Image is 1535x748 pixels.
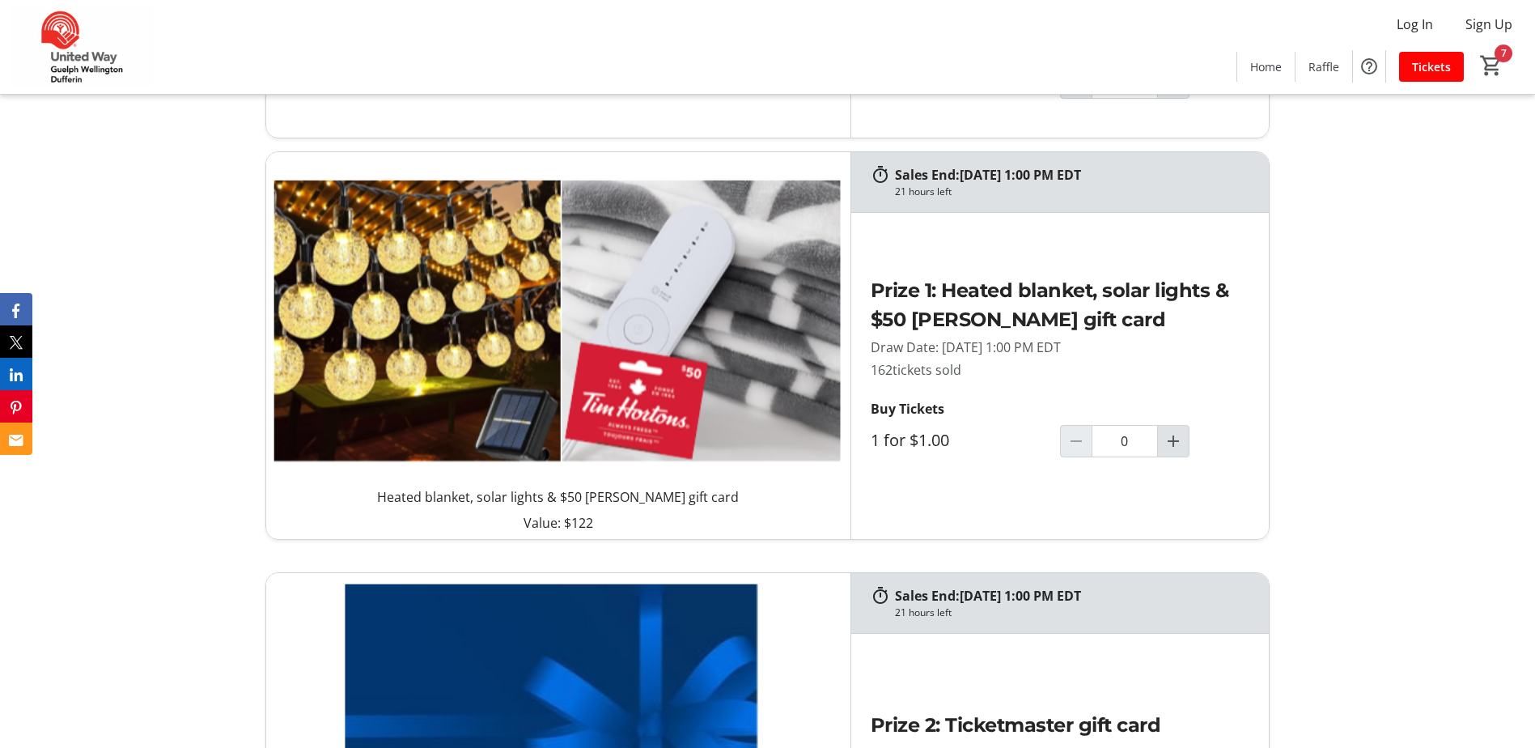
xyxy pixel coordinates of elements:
a: Raffle [1295,52,1352,82]
h2: Prize 1: Heated blanket, solar lights & $50 [PERSON_NAME] gift card [871,276,1249,334]
span: Tickets [1412,58,1451,75]
span: Sign Up [1465,15,1512,34]
p: Value: $122 [279,513,837,533]
strong: Buy Tickets [871,400,944,418]
p: Draw Date: [DATE] 1:00 PM EDT [871,338,1249,357]
button: Increment by one [1158,426,1189,457]
span: [DATE] 1:00 PM EDT [960,587,1081,605]
img: Prize 1: Heated blanket, solar lights & $50 Tim Hortons gift card [266,152,850,481]
button: Log In [1384,11,1446,37]
img: United Way Guelph Wellington Dufferin's Logo [10,6,154,87]
button: Sign Up [1452,11,1525,37]
div: 21 hours left [895,606,952,620]
span: Log In [1397,15,1433,34]
p: 162 tickets sold [871,360,1249,380]
p: Heated blanket, solar lights & $50 [PERSON_NAME] gift card [377,487,739,507]
span: Raffle [1308,58,1339,75]
label: 1 for $1.00 [871,431,949,450]
span: Home [1250,58,1282,75]
a: Home [1237,52,1295,82]
button: Help [1353,50,1385,83]
span: Sales End: [895,587,960,605]
span: [DATE] 1:00 PM EDT [960,166,1081,184]
h2: Prize 2: Ticketmaster gift card [871,711,1249,740]
button: Cart [1477,51,1506,80]
a: Tickets [1399,52,1464,82]
span: Sales End: [895,166,960,184]
div: 21 hours left [895,185,952,199]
